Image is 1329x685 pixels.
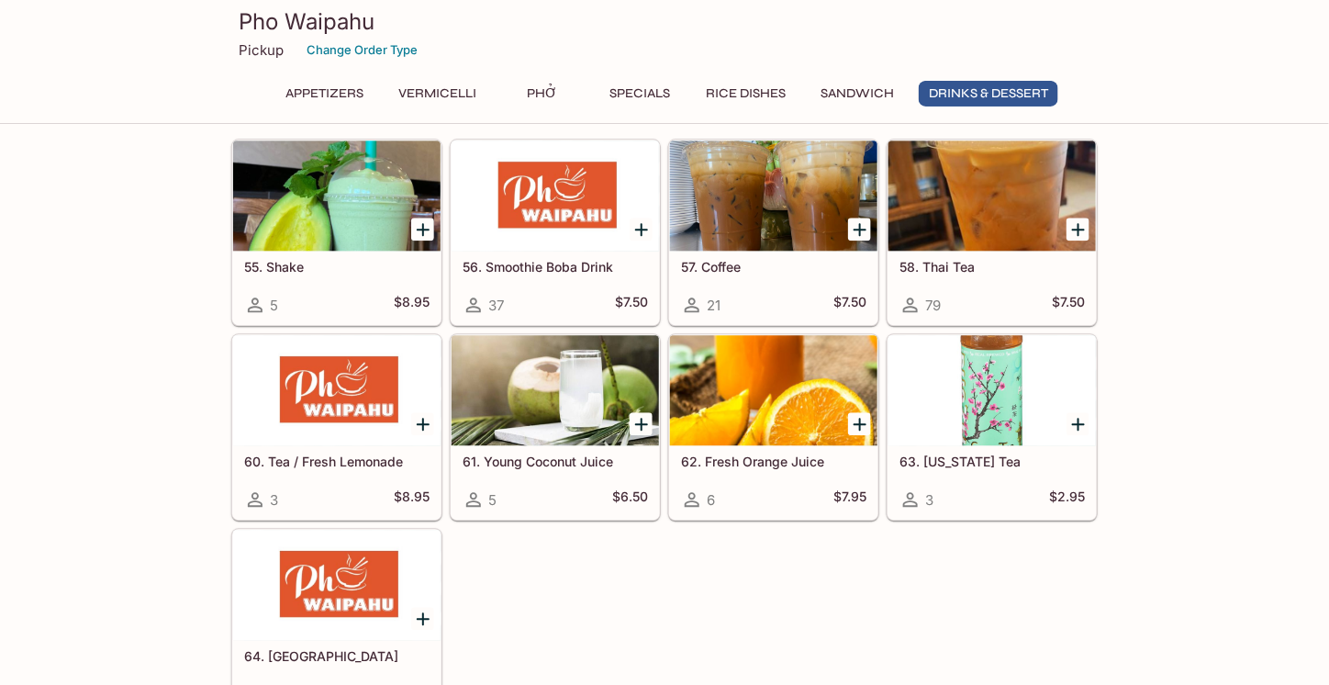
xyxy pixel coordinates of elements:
[925,491,933,509] span: 3
[270,491,278,509] span: 3
[239,7,1090,36] h3: Pho Waipahu
[394,294,430,316] h5: $8.95
[275,81,374,107] button: Appetizers
[1052,294,1085,316] h5: $7.50
[810,81,904,107] button: Sandwich
[233,530,441,640] div: 64. Soda
[452,335,659,445] div: 61. Young Coconut Juice
[888,334,1097,520] a: 63. [US_STATE] Tea3$2.95
[681,454,866,469] h5: 62. Fresh Orange Juice
[670,335,877,445] div: 62. Fresh Orange Juice
[233,335,441,445] div: 60. Tea / Fresh Lemonade
[899,259,1085,275] h5: 58. Thai Tea
[452,140,659,251] div: 56. Smoothie Boba Drink
[630,412,653,435] button: Add 61. Young Coconut Juice
[451,334,660,520] a: 61. Young Coconut Juice5$6.50
[925,297,941,314] span: 79
[463,259,648,275] h5: 56. Smoothie Boba Drink
[239,41,284,59] p: Pickup
[411,218,434,241] button: Add 55. Shake
[1067,412,1089,435] button: Add 63. Arizona Tea
[681,259,866,275] h5: 57. Coffee
[670,140,877,251] div: 57. Coffee
[669,334,878,520] a: 62. Fresh Orange Juice6$7.95
[848,218,871,241] button: Add 57. Coffee
[298,36,426,64] button: Change Order Type
[669,140,878,325] a: 57. Coffee21$7.50
[463,454,648,469] h5: 61. Young Coconut Juice
[615,294,648,316] h5: $7.50
[488,297,504,314] span: 37
[232,140,441,325] a: 55. Shake5$8.95
[411,607,434,630] button: Add 64. Soda
[899,454,1085,469] h5: 63. [US_STATE] Tea
[888,335,1096,445] div: 63. Arizona Tea
[696,81,796,107] button: Rice Dishes
[848,412,871,435] button: Add 62. Fresh Orange Juice
[919,81,1058,107] button: Drinks & Dessert
[707,297,720,314] span: 21
[451,140,660,325] a: 56. Smoothie Boba Drink37$7.50
[501,81,584,107] button: Phở
[630,218,653,241] button: Add 56. Smoothie Boba Drink
[233,140,441,251] div: 55. Shake
[888,140,1097,325] a: 58. Thai Tea79$7.50
[833,488,866,511] h5: $7.95
[388,81,486,107] button: Vermicelli
[598,81,681,107] button: Specials
[244,454,430,469] h5: 60. Tea / Fresh Lemonade
[244,259,430,275] h5: 55. Shake
[612,488,648,511] h5: $6.50
[888,140,1096,251] div: 58. Thai Tea
[1049,488,1085,511] h5: $2.95
[707,491,715,509] span: 6
[232,334,441,520] a: 60. Tea / Fresh Lemonade3$8.95
[244,648,430,664] h5: 64. [GEOGRAPHIC_DATA]
[833,294,866,316] h5: $7.50
[394,488,430,511] h5: $8.95
[270,297,278,314] span: 5
[1067,218,1089,241] button: Add 58. Thai Tea
[488,491,497,509] span: 5
[411,412,434,435] button: Add 60. Tea / Fresh Lemonade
